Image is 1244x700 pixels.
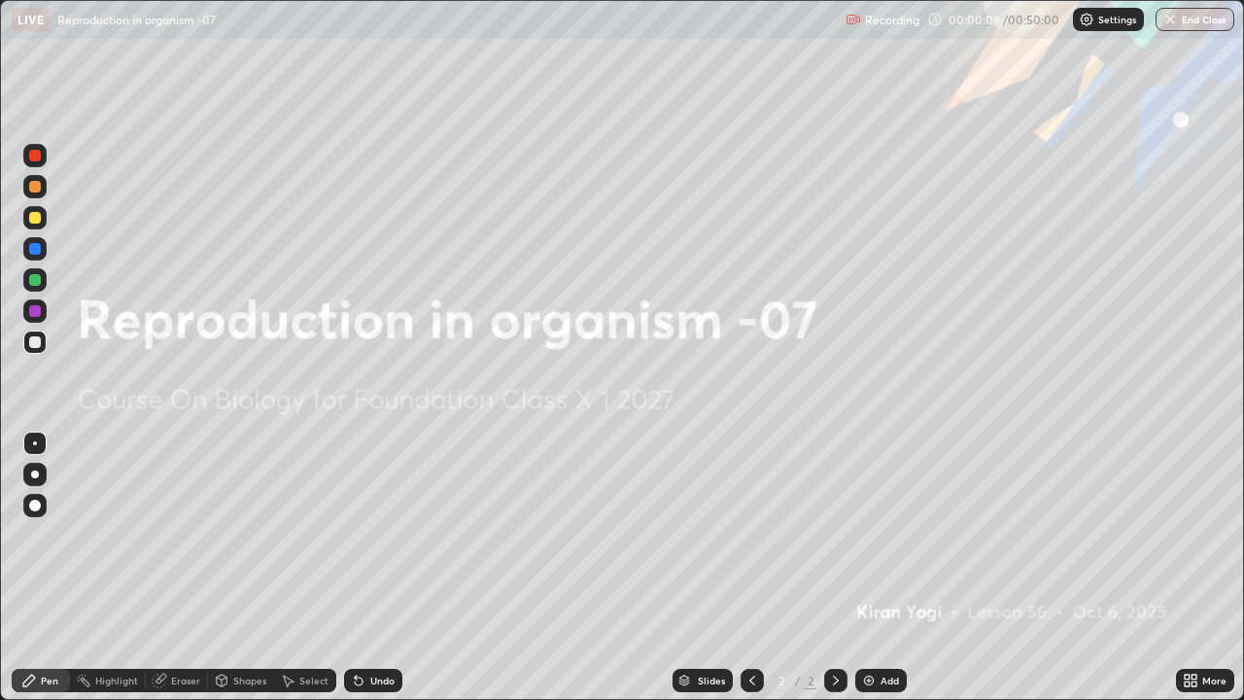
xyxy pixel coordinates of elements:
div: Add [881,676,899,685]
p: LIVE [17,12,44,27]
img: recording.375f2c34.svg [846,12,861,27]
div: Slides [698,676,725,685]
div: More [1202,676,1227,685]
button: End Class [1156,8,1234,31]
p: Settings [1098,15,1136,24]
div: Eraser [171,676,200,685]
div: 2 [772,675,791,686]
div: Shapes [233,676,266,685]
p: Recording [865,13,919,27]
p: Reproduction in organism -07 [57,12,216,27]
div: Pen [41,676,58,685]
div: Select [299,676,328,685]
img: add-slide-button [861,673,877,688]
div: / [795,675,801,686]
div: Undo [370,676,395,685]
img: class-settings-icons [1079,12,1094,27]
img: end-class-cross [1162,12,1178,27]
div: Highlight [95,676,138,685]
div: 2 [805,672,816,689]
